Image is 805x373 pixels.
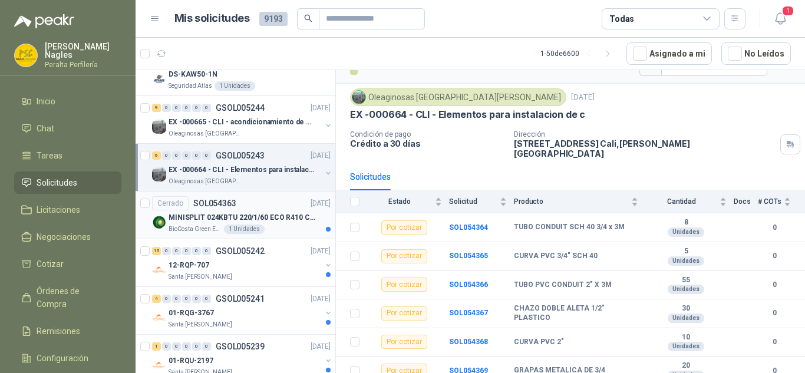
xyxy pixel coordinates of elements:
div: 0 [182,342,191,351]
a: CerradoSOL054363[DATE] Company LogoMINISPLIT 024KBTU 220/1/60 ECO R410 C/FRBioCosta Green Energy ... [136,192,335,239]
span: 1 [781,5,794,16]
h1: Mis solicitudes [174,10,250,27]
p: BioCosta Green Energy S.A.S [169,225,222,234]
div: 4 [152,295,161,303]
div: 0 [162,247,171,255]
div: 0 [172,342,181,351]
p: 01-RQU-2197 [169,355,213,367]
img: Company Logo [352,91,365,104]
p: [DATE] [571,92,595,103]
b: 5 [645,247,727,256]
button: No Leídos [721,42,791,65]
a: 6 0 0 0 0 0 GSOL005243[DATE] Company LogoEX -000664 - CLI - Elementos para instalacion de cOleagi... [152,148,333,186]
a: Cotizar [14,253,121,275]
b: SOL054365 [449,252,488,260]
span: Inicio [37,95,55,108]
p: Seguridad Atlas [169,81,212,91]
a: Solicitudes [14,171,121,194]
div: 0 [172,151,181,160]
b: 10 [645,333,727,342]
div: 15 [152,247,161,255]
p: Santa [PERSON_NAME] [169,272,232,282]
div: 0 [192,247,201,255]
p: EX -000664 - CLI - Elementos para instalacion de c [350,108,585,121]
span: Solicitud [449,197,497,206]
a: 15 0 0 0 0 0 GSOL005242[DATE] Company Logo12-RQP-707Santa [PERSON_NAME] [152,244,333,282]
button: 1 [770,8,791,29]
div: 0 [172,247,181,255]
b: CURVA PVC 2" [514,338,564,347]
th: Docs [734,190,758,213]
th: Cantidad [645,190,734,213]
div: 6 [152,151,161,160]
p: [DATE] [311,341,331,352]
div: Por cotizar [381,278,427,292]
a: Remisiones [14,320,121,342]
div: 0 [182,151,191,160]
span: Cotizar [37,258,64,270]
p: GSOL005244 [216,104,265,112]
img: Company Logo [15,44,37,67]
a: SOL054367 [449,309,488,317]
span: Licitaciones [37,203,80,216]
b: 0 [758,308,791,319]
div: 1 Unidades [224,225,265,234]
p: DS-KAW50-1N [169,69,217,80]
a: SOL054364 [449,223,488,232]
p: GSOL005242 [216,247,265,255]
div: Por cotizar [381,249,427,263]
div: 1 [152,342,161,351]
p: [DATE] [311,150,331,161]
p: [PERSON_NAME] Nagles [45,42,121,59]
div: 0 [202,104,211,112]
div: Unidades [668,342,704,351]
th: Producto [514,190,645,213]
img: Logo peakr [14,14,74,28]
div: 0 [162,151,171,160]
div: 1 Unidades [215,81,255,91]
p: EX -000665 - CLI - acondicionamiento de caja para [169,117,315,128]
p: Santa [PERSON_NAME] [169,320,232,329]
p: [DATE] [311,293,331,305]
b: 0 [758,222,791,233]
a: 9 0 0 0 0 0 GSOL005244[DATE] Company LogoEX -000665 - CLI - acondicionamiento de caja paraOleagin... [152,101,333,138]
b: 20 [645,361,727,371]
img: Company Logo [152,263,166,277]
b: TUBO CONDUIT SCH 40 3/4 x 3M [514,223,625,232]
span: Remisiones [37,325,80,338]
img: Company Logo [152,72,166,86]
img: Company Logo [152,120,166,134]
p: 12-RQP-707 [169,260,209,271]
th: # COTs [758,190,805,213]
p: Dirección [514,130,776,138]
a: Por cotizarSOL054381[DATE] Company LogoDS-KAW50-1NSeguridad Atlas1 Unidades [136,48,335,96]
a: Órdenes de Compra [14,280,121,315]
div: Unidades [668,227,704,237]
span: Estado [367,197,433,206]
div: 0 [202,151,211,160]
div: 9 [152,104,161,112]
div: 0 [192,151,201,160]
p: EX -000664 - CLI - Elementos para instalacion de c [169,164,315,176]
b: CURVA PVC 3/4" SCH 40 [514,252,598,261]
b: 0 [758,250,791,262]
div: Solicitudes [350,170,391,183]
div: 0 [162,342,171,351]
p: Oleaginosas [GEOGRAPHIC_DATA][PERSON_NAME] [169,129,243,138]
p: Condición de pago [350,130,504,138]
div: 0 [162,295,171,303]
div: Unidades [668,256,704,266]
div: Unidades [668,313,704,323]
div: 0 [192,342,201,351]
p: MINISPLIT 024KBTU 220/1/60 ECO R410 C/FR [169,212,315,223]
p: Crédito a 30 días [350,138,504,148]
th: Solicitud [449,190,514,213]
span: Órdenes de Compra [37,285,110,311]
div: 0 [162,104,171,112]
b: SOL054368 [449,338,488,346]
a: SOL054366 [449,280,488,289]
div: Por cotizar [381,335,427,349]
a: Negociaciones [14,226,121,248]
